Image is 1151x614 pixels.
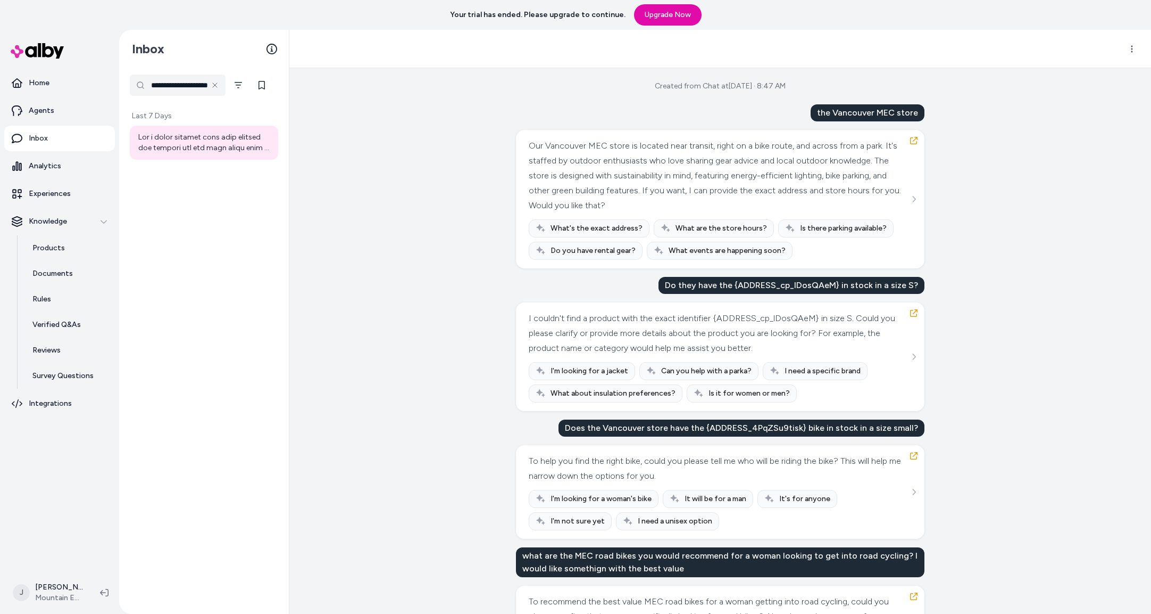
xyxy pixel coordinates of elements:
[450,10,625,20] p: Your trial has ended. Please upgrade to continue.
[4,181,115,207] a: Experiences
[4,98,115,124] a: Agents
[22,261,115,286] a: Documents
[29,216,67,227] p: Knowledge
[551,388,675,399] span: What about insulation preferences?
[22,363,115,389] a: Survey Questions
[907,350,920,363] button: See more
[35,593,83,603] span: Mountain Equipment Company
[655,81,786,92] div: Created from Chat at [DATE] · 8:47 AM
[22,286,115,312] a: Rules
[551,223,643,234] span: What's the exact address?
[35,582,83,593] p: [PERSON_NAME]
[907,486,920,498] button: See more
[661,366,752,376] span: Can you help with a parka?
[32,268,73,279] p: Documents
[785,366,861,376] span: I need a specific brand
[551,494,652,504] span: I'm looking for a woman's bike
[138,132,272,153] div: Lor i dolor sitamet cons adip elitsed doe tempori utl etd magn aliqu enim a minim venia, quis nos...
[22,235,115,261] a: Products
[800,223,887,234] span: Is there parking available?
[32,345,61,356] p: Reviews
[551,245,636,256] span: Do you have rental gear?
[529,138,909,213] div: Our Vancouver MEC store is located near transit, right on a bike route, and across from a park. I...
[685,494,746,504] span: It will be for a man
[29,161,61,171] p: Analytics
[551,366,628,376] span: I'm looking for a jacket
[516,547,924,577] div: what are the MEC road bikes you would recommend for a woman looking to get into road cycling? I w...
[132,41,164,57] h2: Inbox
[11,43,64,59] img: alby Logo
[29,189,71,199] p: Experiences
[708,388,790,399] span: Is it for women or men?
[29,105,54,116] p: Agents
[4,391,115,416] a: Integrations
[4,209,115,234] button: Knowledge
[638,516,712,527] span: I need a unisex option
[32,294,51,305] p: Rules
[22,338,115,363] a: Reviews
[228,75,249,96] button: Filter
[29,78,49,88] p: Home
[907,193,920,206] button: See more
[658,277,924,294] div: Do they have the {ADDRESS_cp_lDosQAeM} in stock in a size S?
[811,104,924,121] div: the Vancouver MEC store
[634,4,702,26] a: Upgrade Now
[13,584,30,601] span: J
[779,494,830,504] span: It's for anyone
[6,576,91,610] button: J[PERSON_NAME]Mountain Equipment Company
[529,311,909,356] div: I couldn't find a product with the exact identifier {ADDRESS_cp_lDosQAeM} in size S. Could you pl...
[669,245,786,256] span: What events are happening soon?
[4,153,115,179] a: Analytics
[22,312,115,338] a: Verified Q&As
[551,516,605,527] span: I'm not sure yet
[32,320,81,330] p: Verified Q&As
[32,371,94,381] p: Survey Questions
[130,111,278,121] p: Last 7 Days
[32,243,65,253] p: Products
[675,223,767,234] span: What are the store hours?
[4,126,115,151] a: Inbox
[558,420,924,437] div: Does the Vancouver store have the {ADDRESS_4PqZSu9tisk} bike in stock in a size small?
[29,133,48,144] p: Inbox
[29,398,72,409] p: Integrations
[4,70,115,96] a: Home
[130,126,278,160] a: Lor i dolor sitamet cons adip elitsed doe tempori utl etd magn aliqu enim a minim venia, quis nos...
[529,454,909,484] div: To help you find the right bike, could you please tell me who will be riding the bike? This will ...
